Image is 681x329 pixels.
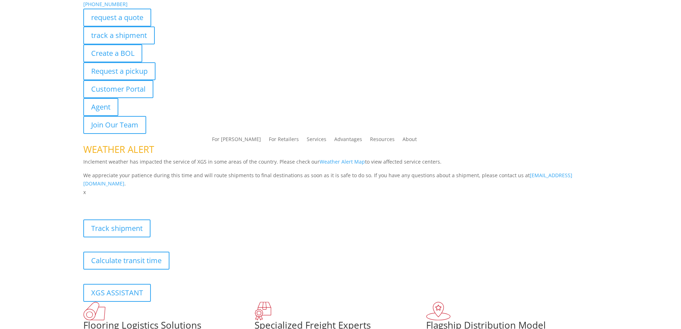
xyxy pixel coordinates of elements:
a: [PHONE_NUMBER] [83,1,128,8]
p: We appreciate your patience during this time and will route shipments to final destinations as so... [83,171,598,188]
span: WEATHER ALERT [83,143,154,156]
a: Create a BOL [83,44,142,62]
a: For Retailers [269,137,299,145]
a: Request a pickup [83,62,156,80]
a: XGS ASSISTANT [83,284,151,302]
img: xgs-icon-total-supply-chain-intelligence-red [83,302,105,320]
a: Join Our Team [83,116,146,134]
a: Services [307,137,326,145]
a: Resources [370,137,395,145]
a: Customer Portal [83,80,153,98]
b: Visibility, transparency, and control for your entire supply chain. [83,198,243,204]
img: xgs-icon-flagship-distribution-model-red [426,302,451,320]
a: About [403,137,417,145]
a: Advantages [334,137,362,145]
a: Track shipment [83,219,150,237]
img: xgs-icon-focused-on-flooring-red [255,302,271,320]
a: Agent [83,98,118,116]
p: x [83,188,598,197]
a: track a shipment [83,26,155,44]
a: Weather Alert Map [320,158,365,165]
p: Inclement weather has impacted the service of XGS in some areas of the country. Please check our ... [83,158,598,171]
a: request a quote [83,9,151,26]
a: Calculate transit time [83,252,169,270]
a: For [PERSON_NAME] [212,137,261,145]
